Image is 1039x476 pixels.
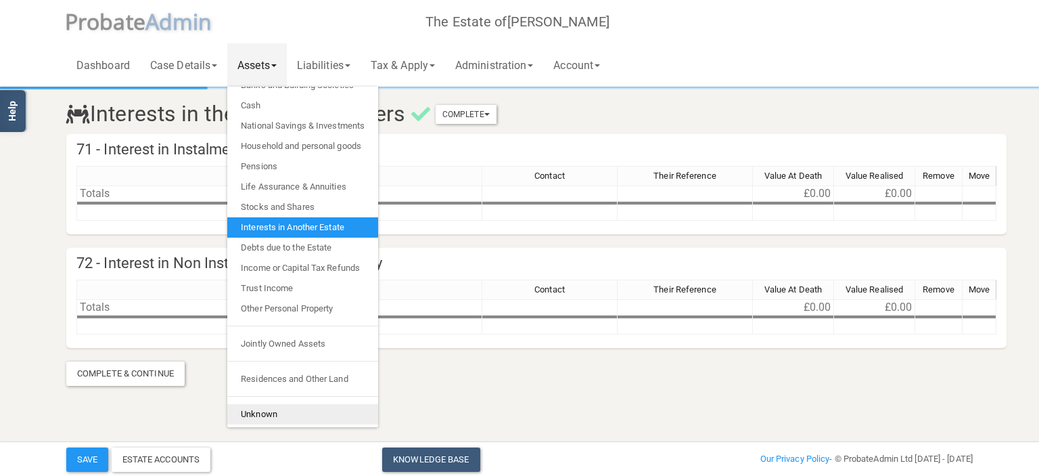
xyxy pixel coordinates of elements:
[227,156,378,177] a: Pensions
[145,7,212,36] span: A
[923,284,954,295] span: Remove
[846,171,903,181] span: Value Realised
[227,369,378,389] a: Residences and Other Land
[66,448,108,472] button: Save
[227,299,378,319] a: Other Personal Property
[227,258,378,278] a: Income or Capital Tax Refunds
[834,186,915,202] td: £0.00
[923,171,954,181] span: Remove
[764,284,822,295] span: Value At Death
[445,43,543,87] a: Administration
[287,43,361,87] a: Liabilities
[653,171,716,181] span: Their Reference
[140,43,227,87] a: Case Details
[227,177,378,197] a: Life Assurance & Annuities
[56,102,983,126] h3: Interests in the Estates of others
[159,7,212,36] span: dmin
[653,284,716,295] span: Their Reference
[112,448,211,472] div: Estate Accounts
[76,186,482,202] td: Totals
[227,238,378,258] a: Debts due to the Estate
[66,43,140,87] a: Dashboard
[66,362,185,386] div: Complete & Continue
[227,136,378,156] a: Household and personal goods
[674,451,983,467] div: - © ProbateAdmin Ltd [DATE] - [DATE]
[227,116,378,136] a: National Savings & Investments
[846,284,903,295] span: Value Realised
[227,95,378,116] a: Cash
[969,284,990,295] span: Move
[834,299,915,316] td: £0.00
[65,7,145,36] span: P
[760,454,830,464] a: Our Privacy Policy
[227,404,378,425] a: Unknown
[227,217,378,238] a: Interests in Another Estate
[76,299,482,316] td: Totals
[764,171,822,181] span: Value At Death
[436,105,497,124] button: Complete
[534,284,565,295] span: Contact
[382,448,480,472] a: Knowledge Base
[534,171,565,181] span: Contact
[66,134,1007,166] h4: 71 - Interest in Instalment Option Property
[227,278,378,299] a: Trust Income
[227,197,378,217] a: Stocks and Shares
[227,43,287,87] a: Assets
[969,171,990,181] span: Move
[753,299,834,316] td: £0.00
[753,186,834,202] td: £0.00
[361,43,445,87] a: Tax & Apply
[227,334,378,354] a: Jointly Owned Assets
[543,43,610,87] a: Account
[66,248,1007,280] h4: 72 - Interest in Non Instalment Option Property
[78,7,145,36] span: robate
